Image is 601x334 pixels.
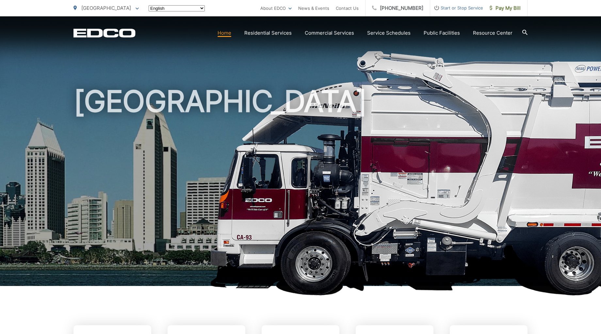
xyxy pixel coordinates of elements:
a: About EDCO [260,4,292,12]
a: Commercial Services [305,29,354,37]
a: Resource Center [473,29,512,37]
span: Pay My Bill [490,4,521,12]
a: Contact Us [336,4,359,12]
select: Select a language [149,5,205,11]
a: Home [218,29,231,37]
a: Residential Services [244,29,292,37]
a: Public Facilities [424,29,460,37]
span: [GEOGRAPHIC_DATA] [81,5,131,11]
a: News & Events [298,4,329,12]
a: Service Schedules [367,29,411,37]
a: EDCD logo. Return to the homepage. [73,28,136,38]
h1: [GEOGRAPHIC_DATA] [73,85,528,292]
